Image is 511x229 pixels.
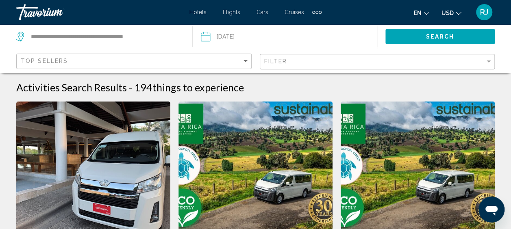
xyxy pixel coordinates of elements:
[264,58,287,65] span: Filter
[21,58,68,64] span: Top Sellers
[441,7,461,19] button: Change currency
[285,9,304,15] a: Cruises
[480,8,488,16] span: RJ
[474,4,495,21] button: User Menu
[129,81,132,93] span: -
[189,9,207,15] a: Hotels
[134,81,244,93] h2: 194
[385,29,495,44] button: Search
[257,9,268,15] a: Cars
[478,197,504,223] iframe: Button to launch messaging window
[260,54,495,70] button: Filter
[16,81,127,93] h1: Activities Search Results
[21,58,249,65] mat-select: Sort by
[16,4,181,20] a: Travorium
[312,6,322,19] button: Extra navigation items
[152,81,244,93] span: things to experience
[441,10,454,16] span: USD
[414,7,429,19] button: Change language
[223,9,240,15] a: Flights
[201,24,377,49] button: Date: Oct 1, 2025
[426,34,454,40] span: Search
[414,10,422,16] span: en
